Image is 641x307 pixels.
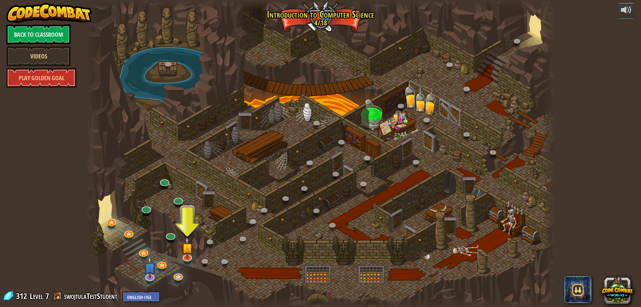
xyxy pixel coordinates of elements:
a: Play Golden Goal [6,68,76,88]
img: level-banner-started.png [181,237,194,259]
img: level-banner-unstarted-subscriber.png [144,257,157,278]
img: CodeCombat - Learn how to code by playing a game [6,3,92,23]
a: Back to Classroom [6,24,71,44]
a: swojtulaTestStudent [64,291,119,301]
span: Level [30,291,43,302]
span: 312 [16,291,29,301]
button: Adjust volume [618,3,635,19]
a: Videos [6,46,71,66]
span: 7 [45,291,49,301]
